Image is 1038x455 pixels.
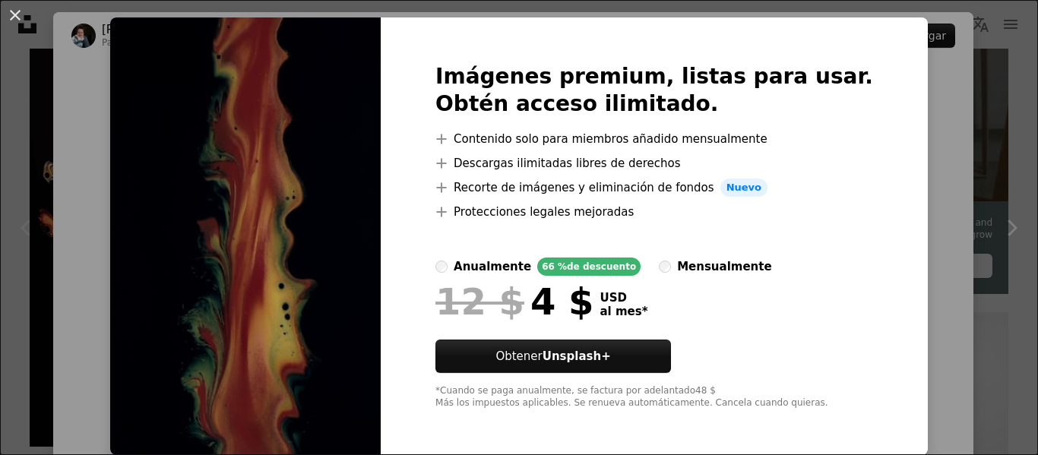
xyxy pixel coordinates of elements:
input: anualmente66 %de descuento [435,261,448,273]
li: Descargas ilimitadas libres de derechos [435,154,873,172]
li: Protecciones legales mejoradas [435,203,873,221]
div: anualmente [454,258,531,276]
span: 12 $ [435,282,524,321]
li: Contenido solo para miembros añadido mensualmente [435,130,873,148]
input: mensualmente [659,261,671,273]
button: ObtenerUnsplash+ [435,340,671,373]
div: mensualmente [677,258,771,276]
div: *Cuando se paga anualmente, se factura por adelantado 48 $ Más los impuestos aplicables. Se renue... [435,385,873,409]
div: 4 $ [435,282,593,321]
li: Recorte de imágenes y eliminación de fondos [435,179,873,197]
span: USD [600,291,647,305]
h2: Imágenes premium, listas para usar. Obtén acceso ilimitado. [435,63,873,118]
span: al mes * [600,305,647,318]
div: 66 % de descuento [537,258,641,276]
strong: Unsplash+ [543,349,611,363]
span: Nuevo [720,179,767,197]
img: premium_photo-1686606891090-bb835d8ba38f [110,17,381,455]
